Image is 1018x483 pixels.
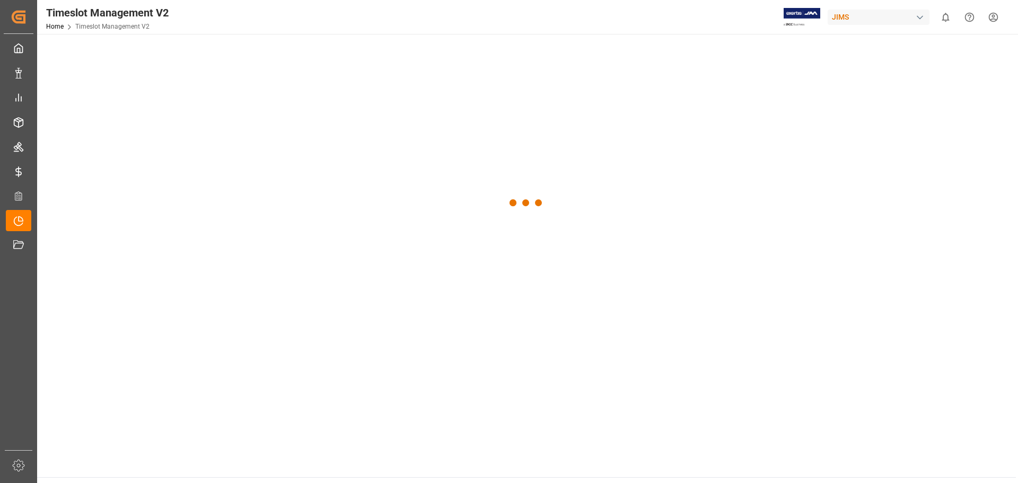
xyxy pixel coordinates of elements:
img: Exertis%20JAM%20-%20Email%20Logo.jpg_1722504956.jpg [784,8,820,27]
a: Home [46,23,64,30]
div: Timeslot Management V2 [46,5,169,21]
button: JIMS [828,7,934,27]
button: Help Center [958,5,981,29]
button: show 0 new notifications [934,5,958,29]
div: JIMS [828,10,929,25]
